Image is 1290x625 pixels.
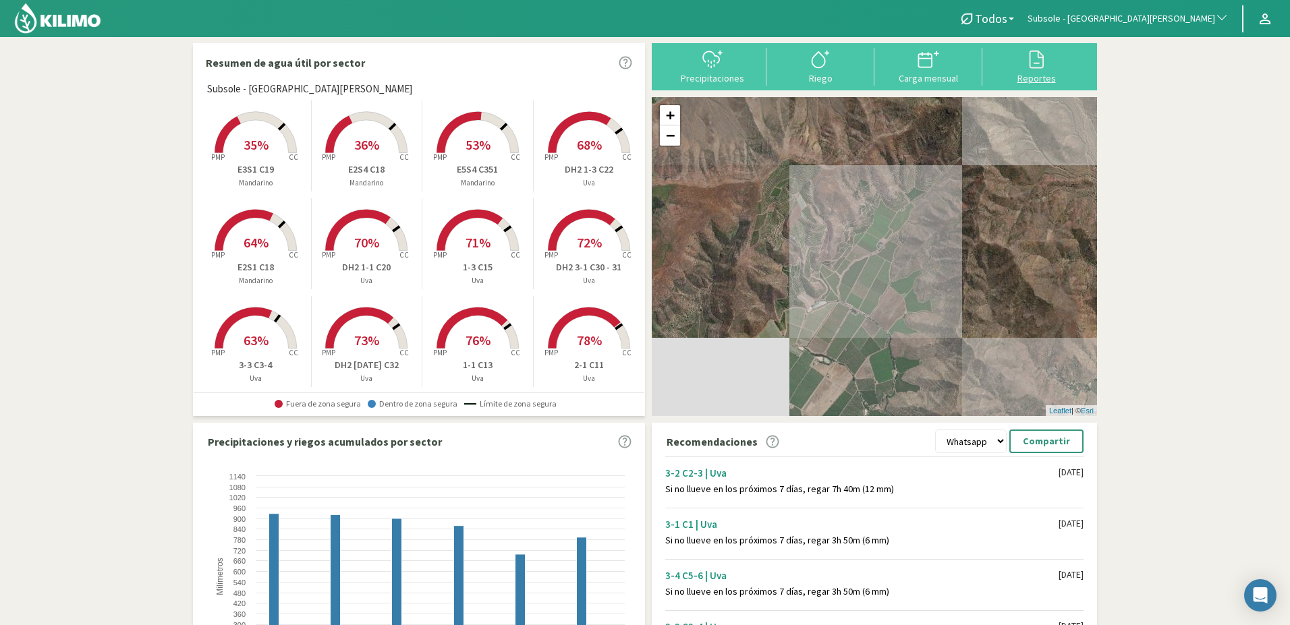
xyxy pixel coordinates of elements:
[233,557,246,565] text: 660
[233,568,246,576] text: 600
[322,250,335,260] tspan: PMP
[665,467,1059,479] div: 3-2 C2-3 | Uva
[200,162,311,177] p: E3S1 C19
[233,504,246,512] text: 960
[466,234,490,251] span: 71%
[233,610,246,618] text: 360
[233,547,246,555] text: 720
[368,399,457,409] span: Dentro de zona segura
[1059,569,1084,581] div: [DATE]
[511,348,520,357] tspan: CC
[233,599,246,607] text: 420
[200,177,311,189] p: Mandarino
[233,536,246,544] text: 780
[422,358,533,372] p: 1-1 C13
[667,434,758,450] p: Recomendaciones
[1046,405,1097,417] div: | ©
[982,48,1090,84] button: Reportes
[665,535,1059,546] div: Si no llueve en los próximos 7 días, regar 3h 50m (6 mm)
[1049,407,1071,415] a: Leaflet
[1028,12,1215,26] span: Subsole - [GEOGRAPHIC_DATA][PERSON_NAME]
[433,348,447,357] tspan: PMP
[244,332,269,349] span: 63%
[289,348,298,357] tspan: CC
[289,152,298,162] tspan: CC
[354,136,379,153] span: 36%
[665,586,1059,597] div: Si no llueve en los próximos 7 días, regar 3h 50m (6 mm)
[534,177,645,189] p: Uva
[233,589,246,597] text: 480
[400,348,410,357] tspan: CC
[422,260,533,274] p: 1-3 C15
[534,260,645,274] p: DH2 3-1 C30 - 31
[422,162,533,177] p: E5S4 C351
[433,250,447,260] tspan: PMP
[464,399,557,409] span: Límite de zona segura
[289,250,298,260] tspan: CC
[1059,467,1084,478] div: [DATE]
[200,358,311,372] p: 3-3 C3-4
[400,250,410,260] tspan: CC
[208,434,442,450] p: Precipitaciones y riegos acumulados por sector
[534,162,645,177] p: DH2 1-3 C22
[466,332,490,349] span: 76%
[354,332,379,349] span: 73%
[433,152,447,162] tspan: PMP
[312,162,422,177] p: E2S4 C18
[660,105,680,125] a: Zoom in
[665,483,1059,495] div: Si no llueve en los próximos 7 días, regar 7h 40m (12 mm)
[200,373,311,384] p: Uva
[1244,579,1277,612] div: Open Intercom Messenger
[211,348,225,357] tspan: PMP
[229,483,246,492] text: 1080
[665,569,1059,582] div: 3-4 C5-6 | Uva
[577,136,602,153] span: 68%
[312,260,422,274] p: DH2 1-1 C20
[544,250,558,260] tspan: PMP
[275,399,361,409] span: Fuera de zona segura
[665,518,1059,531] div: 3-1 C1 | Uva
[660,125,680,146] a: Zoom out
[400,152,410,162] tspan: CC
[511,250,520,260] tspan: CC
[1021,4,1235,34] button: Subsole - [GEOGRAPHIC_DATA][PERSON_NAME]
[13,2,102,34] img: Kilimo
[577,234,602,251] span: 72%
[1023,434,1070,449] p: Compartir
[422,177,533,189] p: Mandarino
[622,250,632,260] tspan: CC
[658,48,766,84] button: Precipitaciones
[1059,518,1084,529] div: [DATE]
[206,55,365,71] p: Resumen de agua útil por sector
[534,373,645,384] p: Uva
[422,275,533,287] p: Uva
[312,177,422,189] p: Mandarino
[622,152,632,162] tspan: CC
[466,136,490,153] span: 53%
[874,48,982,84] button: Carga mensual
[211,250,225,260] tspan: PMP
[975,11,1007,26] span: Todos
[207,82,412,97] span: Subsole - [GEOGRAPHIC_DATA][PERSON_NAME]
[233,578,246,587] text: 540
[322,152,335,162] tspan: PMP
[312,275,422,287] p: Uva
[511,152,520,162] tspan: CC
[1009,429,1084,453] button: Compartir
[878,73,978,83] div: Carga mensual
[986,73,1086,83] div: Reportes
[534,358,645,372] p: 2-1 C11
[244,136,269,153] span: 35%
[200,275,311,287] p: Mandarino
[544,152,558,162] tspan: PMP
[322,348,335,357] tspan: PMP
[312,358,422,372] p: DH2 [DATE] C32
[534,275,645,287] p: Uva
[244,234,269,251] span: 64%
[211,152,225,162] tspan: PMP
[354,234,379,251] span: 70%
[766,48,874,84] button: Riego
[770,73,870,83] div: Riego
[233,515,246,523] text: 900
[233,525,246,533] text: 840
